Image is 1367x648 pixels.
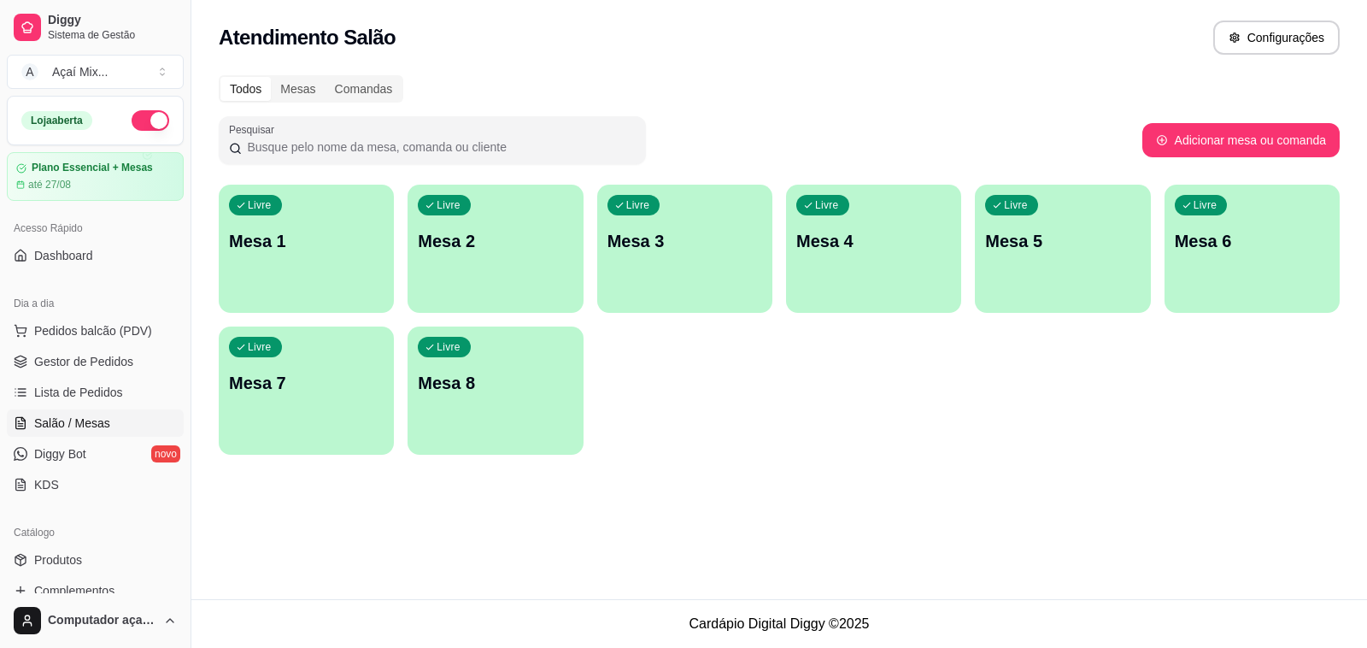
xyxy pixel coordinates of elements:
[7,290,184,317] div: Dia a dia
[34,247,93,264] span: Dashboard
[219,327,394,455] button: LivreMesa 7
[34,384,123,401] span: Lista de Pedidos
[21,111,92,130] div: Loja aberta
[7,152,184,201] a: Plano Essencial + Mesasaté 27/08
[7,577,184,604] a: Complementos
[7,409,184,437] a: Salão / Mesas
[32,162,153,174] article: Plano Essencial + Mesas
[34,476,59,493] span: KDS
[271,77,325,101] div: Mesas
[48,613,156,628] span: Computador açaí Mix
[7,379,184,406] a: Lista de Pedidos
[52,63,108,80] div: Açaí Mix ...
[1142,123,1340,157] button: Adicionar mesa ou comanda
[796,229,951,253] p: Mesa 4
[7,546,184,574] a: Produtos
[7,242,184,269] a: Dashboard
[34,353,133,370] span: Gestor de Pedidos
[34,322,152,339] span: Pedidos balcão (PDV)
[597,185,772,313] button: LivreMesa 3
[626,198,650,212] p: Livre
[607,229,762,253] p: Mesa 3
[1194,198,1217,212] p: Livre
[219,24,396,51] h2: Atendimento Salão
[28,178,71,191] article: até 27/08
[408,327,583,455] button: LivreMesa 8
[7,317,184,345] button: Pedidos balcão (PDV)
[7,519,184,546] div: Catálogo
[437,340,461,354] p: Livre
[132,110,169,131] button: Alterar Status
[229,371,384,395] p: Mesa 7
[248,198,272,212] p: Livre
[408,185,583,313] button: LivreMesa 2
[7,55,184,89] button: Select a team
[48,13,177,28] span: Diggy
[34,551,82,568] span: Produtos
[34,415,110,432] span: Salão / Mesas
[418,371,572,395] p: Mesa 8
[1165,185,1340,313] button: LivreMesa 6
[48,28,177,42] span: Sistema de Gestão
[326,77,402,101] div: Comandas
[815,198,839,212] p: Livre
[219,185,394,313] button: LivreMesa 1
[191,599,1367,648] footer: Cardápio Digital Diggy © 2025
[975,185,1150,313] button: LivreMesa 5
[1004,198,1028,212] p: Livre
[7,7,184,48] a: DiggySistema de Gestão
[220,77,271,101] div: Todos
[34,445,86,462] span: Diggy Bot
[1175,229,1329,253] p: Mesa 6
[21,63,38,80] span: A
[7,600,184,641] button: Computador açaí Mix
[7,215,184,242] div: Acesso Rápido
[34,582,114,599] span: Complementos
[7,440,184,468] a: Diggy Botnovo
[7,471,184,498] a: KDS
[786,185,961,313] button: LivreMesa 4
[437,198,461,212] p: Livre
[7,348,184,375] a: Gestor de Pedidos
[418,229,572,253] p: Mesa 2
[248,340,272,354] p: Livre
[229,122,280,137] label: Pesquisar
[229,229,384,253] p: Mesa 1
[1213,21,1340,55] button: Configurações
[242,138,636,156] input: Pesquisar
[985,229,1140,253] p: Mesa 5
